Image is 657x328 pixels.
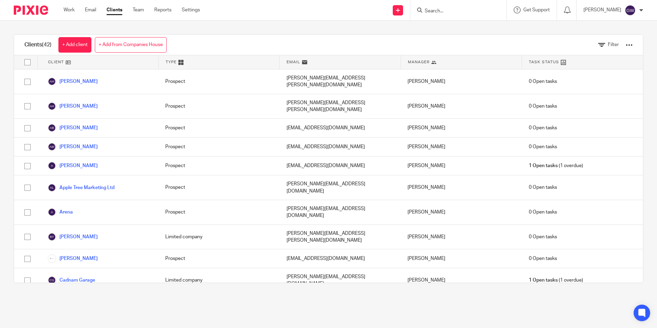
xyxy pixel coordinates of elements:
span: 0 Open tasks [529,78,557,85]
div: Prospect [158,200,279,225]
span: (1 overdue) [529,162,583,169]
a: [PERSON_NAME] [48,77,98,86]
a: Cadnam Garage [48,276,95,284]
span: (42) [42,42,52,47]
div: [PERSON_NAME] [401,138,522,156]
span: Type [166,59,177,65]
img: svg%3E [48,124,56,132]
a: Arena [48,208,73,216]
span: 1 Open tasks [529,277,558,284]
span: Get Support [523,8,550,12]
a: Clients [107,7,122,13]
a: [PERSON_NAME] [48,162,98,170]
div: [PERSON_NAME] [401,156,522,175]
img: svg%3E [625,5,636,16]
img: svg%3E [48,233,56,241]
div: [EMAIL_ADDRESS][DOMAIN_NAME] [280,156,401,175]
span: Email [287,59,300,65]
a: Apple Tree Marketing Ltd [48,184,114,192]
img: svg%3E [48,184,56,192]
div: [PERSON_NAME] [401,249,522,268]
span: 0 Open tasks [529,124,557,131]
a: [PERSON_NAME] [48,233,98,241]
img: svg%3E [48,102,56,110]
span: 0 Open tasks [529,209,557,216]
a: + Add client [58,37,91,53]
a: + Add from Companies House [95,37,167,53]
span: (1 overdue) [529,277,583,284]
div: Prospect [158,94,279,119]
div: [EMAIL_ADDRESS][DOMAIN_NAME] [280,138,401,156]
input: Search [424,8,486,14]
div: Prospect [158,138,279,156]
img: svg%3E [48,208,56,216]
span: 0 Open tasks [529,143,557,150]
img: svg%3E [48,276,56,284]
div: [PERSON_NAME] [401,69,522,94]
span: 0 Open tasks [529,233,557,240]
div: [PERSON_NAME] [401,225,522,249]
a: [PERSON_NAME] [48,124,98,132]
div: Prospect [158,156,279,175]
div: [EMAIL_ADDRESS][DOMAIN_NAME] [280,249,401,268]
img: Pixie [14,6,48,15]
div: [PERSON_NAME][EMAIL_ADDRESS][DOMAIN_NAME] [280,175,401,200]
div: Prospect [158,69,279,94]
div: [PERSON_NAME][EMAIL_ADDRESS][PERSON_NAME][DOMAIN_NAME] [280,94,401,119]
div: [PERSON_NAME] [401,119,522,137]
span: Filter [608,42,619,47]
div: [PERSON_NAME] [401,94,522,119]
img: svg%3E [48,77,56,86]
div: Prospect [158,249,279,268]
img: svg%3E [48,162,56,170]
span: 0 Open tasks [529,184,557,191]
a: Email [85,7,96,13]
a: [PERSON_NAME] [48,143,98,151]
p: [PERSON_NAME] [583,7,621,13]
span: 0 Open tasks [529,255,557,262]
div: [PERSON_NAME][EMAIL_ADDRESS][DOMAIN_NAME] [280,200,401,225]
span: Manager [408,59,430,65]
a: [PERSON_NAME] [48,254,98,263]
div: Prospect [158,175,279,200]
div: [PERSON_NAME][EMAIL_ADDRESS][PERSON_NAME][DOMAIN_NAME] [280,225,401,249]
a: Team [133,7,144,13]
a: Work [64,7,75,13]
div: Limited company [158,268,279,293]
div: [EMAIL_ADDRESS][DOMAIN_NAME] [280,119,401,137]
span: 1 Open tasks [529,162,558,169]
img: bellaling_logo.jpg [48,254,56,263]
input: Select all [21,56,34,69]
div: Limited company [158,225,279,249]
a: Settings [182,7,200,13]
div: Prospect [158,119,279,137]
div: [PERSON_NAME][EMAIL_ADDRESS][DOMAIN_NAME] [280,268,401,293]
div: [PERSON_NAME][EMAIL_ADDRESS][PERSON_NAME][DOMAIN_NAME] [280,69,401,94]
div: [PERSON_NAME] [401,175,522,200]
img: svg%3E [48,143,56,151]
div: [PERSON_NAME] [401,268,522,293]
span: 0 Open tasks [529,103,557,110]
h1: Clients [24,41,52,48]
span: Client [48,59,64,65]
span: Task Status [529,59,559,65]
a: Reports [154,7,171,13]
div: [PERSON_NAME] [401,200,522,225]
a: [PERSON_NAME] [48,102,98,110]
